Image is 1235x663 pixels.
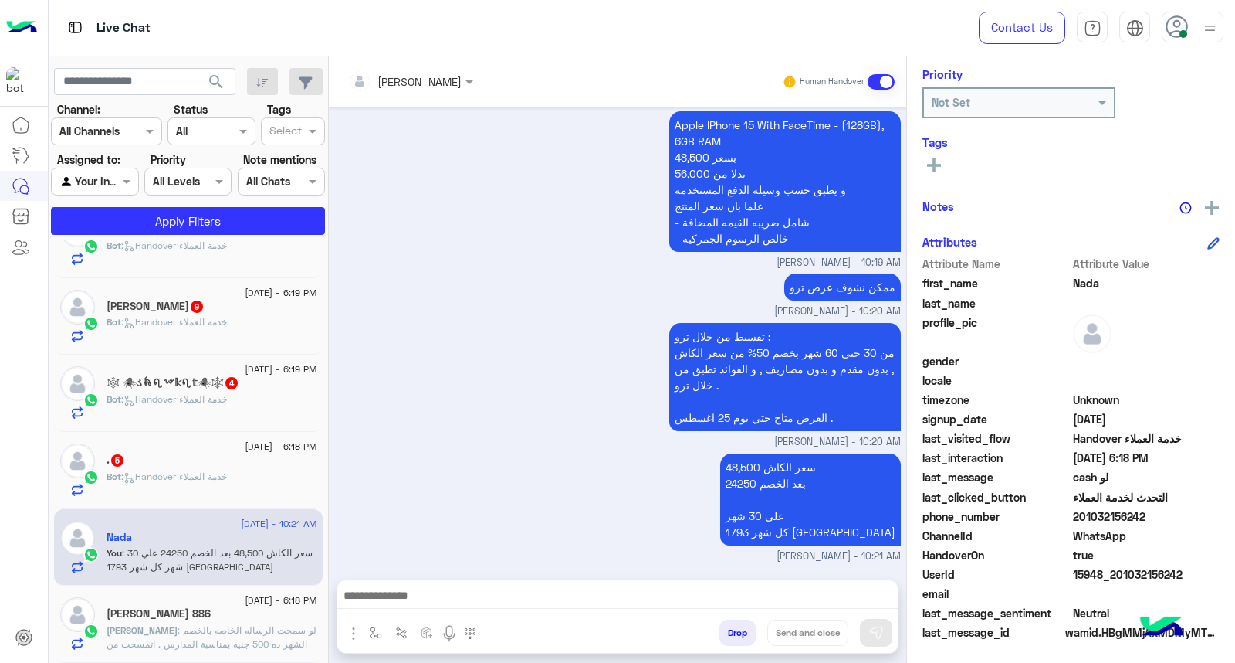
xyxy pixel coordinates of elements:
[1065,624,1220,641] span: wamid.HBgMMjAxMDMyMTU2MjQyFQIAEhggQTUyODM3RTFGMURDQzFFOUIyOUU0ODc1RThBNUQ4NTQA
[922,624,1062,641] span: last_message_id
[121,393,227,405] span: : Handover خدمة العملاء
[1073,256,1220,272] span: Attribute Value
[245,593,316,607] span: [DATE] - 6:18 PM
[191,301,203,313] span: 9
[922,67,963,81] h6: Priority
[1205,201,1219,215] img: add
[979,12,1065,44] a: Contact Us
[1073,528,1220,544] span: 2
[922,256,1070,272] span: Attribute Name
[720,454,901,546] p: 21/8/2025, 10:21 AM
[922,353,1070,369] span: gender
[1073,275,1220,291] span: Nada
[83,316,99,331] img: WhatsApp
[1179,202,1192,214] img: notes
[207,73,225,91] span: search
[1084,19,1101,37] img: tab
[1073,411,1220,427] span: 2025-08-20T15:15:03.703Z
[1077,12,1108,44] a: tab
[241,517,316,531] span: [DATE] - 10:21 AM
[60,290,95,325] img: defaultAdmin.png
[669,323,901,431] p: 21/8/2025, 10:20 AM
[83,239,99,254] img: WhatsApp
[784,274,901,301] p: 21/8/2025, 10:20 AM
[777,256,901,270] span: [PERSON_NAME] - 10:19 AM
[922,528,1070,544] span: ChannelId
[922,275,1070,291] span: first_name
[1073,392,1220,408] span: Unknown
[922,430,1070,447] span: last_visited_flow
[1073,605,1220,621] span: 0
[777,549,901,564] span: [PERSON_NAME] - 10:21 AM
[922,508,1070,525] span: phone_number
[922,199,954,213] h6: Notes
[267,101,291,117] label: Tags
[121,316,227,328] span: : Handover خدمة العملاء
[922,295,1070,311] span: last_name
[51,207,325,235] button: Apply Filters
[1073,489,1220,505] span: التحدث لخدمة العملاء
[107,240,121,251] span: Bot
[922,392,1070,408] span: timezone
[245,286,316,300] span: [DATE] - 6:19 PM
[107,471,121,482] span: Bot
[1126,19,1144,37] img: tab
[922,314,1070,350] span: profile_pic
[245,440,316,454] span: [DATE] - 6:18 PM
[364,620,389,645] button: select flow
[767,620,848,646] button: Send and close
[83,393,99,408] img: WhatsApp
[868,625,884,641] img: send message
[1135,601,1189,655] img: hulul-logo.png
[922,547,1070,563] span: HandoverOn
[440,624,458,643] img: send voice note
[370,627,382,639] img: select flow
[174,101,208,117] label: Status
[60,444,95,478] img: defaultAdmin.png
[57,101,100,117] label: Channel:
[121,471,227,482] span: : Handover خدمة العملاء
[83,470,99,485] img: WhatsApp
[922,605,1070,621] span: last_message_sentiment
[1073,353,1220,369] span: null
[198,68,235,101] button: search
[774,304,901,319] span: [PERSON_NAME] - 10:20 AM
[344,624,363,643] img: send attachment
[267,122,302,142] div: Select
[922,586,1070,602] span: email
[774,435,901,450] span: [PERSON_NAME] - 10:20 AM
[60,521,95,556] img: defaultAdmin.png
[1073,469,1220,485] span: لو cash
[922,411,1070,427] span: signup_date
[60,366,95,401] img: defaultAdmin.png
[66,18,85,37] img: tab
[107,547,122,559] span: You
[922,135,1220,149] h6: Tags
[6,12,37,44] img: Logo
[1073,566,1220,583] span: 15948_201032156242
[922,235,977,249] h6: Attributes
[83,547,99,563] img: WhatsApp
[922,450,1070,466] span: last_interaction
[107,547,313,573] span: سعر الكاش 48,500 بعد الخصم 24250 علي 30 شهر كل شهر 1793 جنية
[121,240,227,251] span: : Handover خدمة العملاء
[57,151,120,168] label: Assigned to:
[83,624,99,639] img: WhatsApp
[111,454,123,467] span: 5
[1073,547,1220,563] span: true
[107,393,121,405] span: Bot
[107,316,121,328] span: Bot
[1073,314,1111,353] img: defaultAdmin.png
[107,300,205,313] h5: safy hafez
[1073,430,1220,447] span: Handover خدمة العملاء
[395,627,408,639] img: Trigger scenario
[421,627,433,639] img: create order
[107,624,178,636] span: [PERSON_NAME]
[1200,19,1220,38] img: profile
[107,376,239,389] h5: 🕸️ 🕷️ડꫝꪖ᭙𝕜ꪖ𝕥🕷️🕸️
[151,151,186,168] label: Priority
[922,489,1070,505] span: last_clicked_button
[1073,450,1220,466] span: 2025-08-20T15:18:48.367Z
[719,620,756,646] button: Drop
[922,469,1070,485] span: last_message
